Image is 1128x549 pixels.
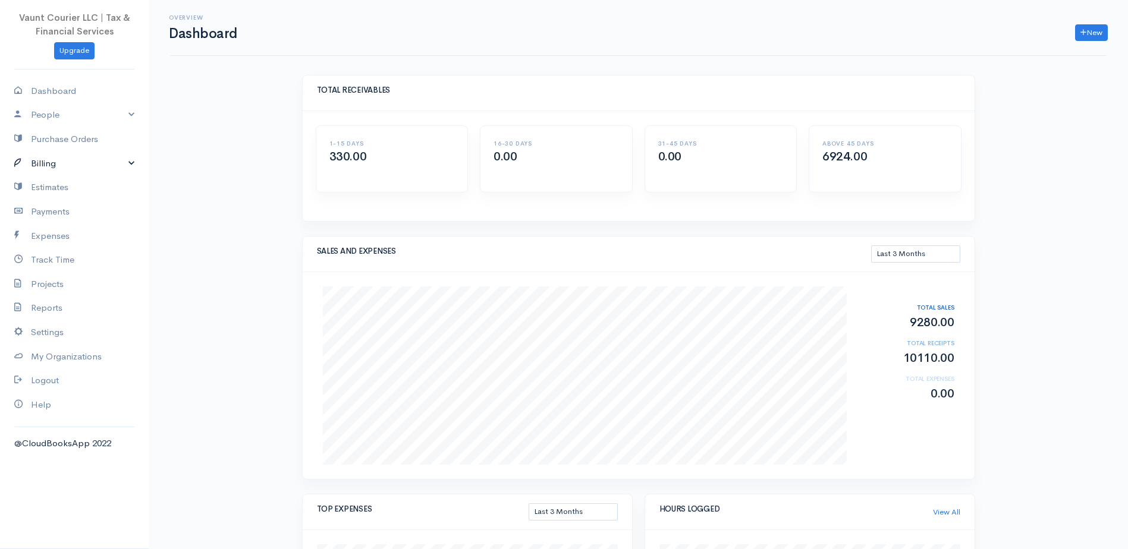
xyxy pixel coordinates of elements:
[859,387,954,400] h2: 0.00
[317,505,529,513] h5: TOP EXPENSES
[859,340,954,346] h6: TOTAL RECEIPTS
[494,149,517,164] span: 0.00
[329,140,455,147] h6: 1-15 DAYS
[859,304,954,311] h6: TOTAL SALES
[933,506,960,518] a: View All
[1075,24,1108,42] a: New
[19,12,130,37] span: Vaunt Courier LLC | Tax & Financial Services
[658,149,681,164] span: 0.00
[169,26,237,41] h1: Dashboard
[329,149,367,164] span: 330.00
[54,42,95,59] a: Upgrade
[822,149,867,164] span: 6924.00
[659,505,933,513] h5: HOURS LOGGED
[169,14,237,21] h6: Overview
[14,437,134,450] div: @CloudBooksApp 2022
[317,86,960,94] h5: TOTAL RECEIVABLES
[822,140,948,147] h6: ABOVE 45 DAYS
[317,247,871,255] h5: SALES AND EXPENSES
[859,376,954,382] h6: TOTAL EXPENSES
[658,140,784,147] h6: 31-45 DAYS
[494,140,619,147] h6: 16-30 DAYS
[859,316,954,329] h2: 9280.00
[859,352,954,365] h2: 10110.00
